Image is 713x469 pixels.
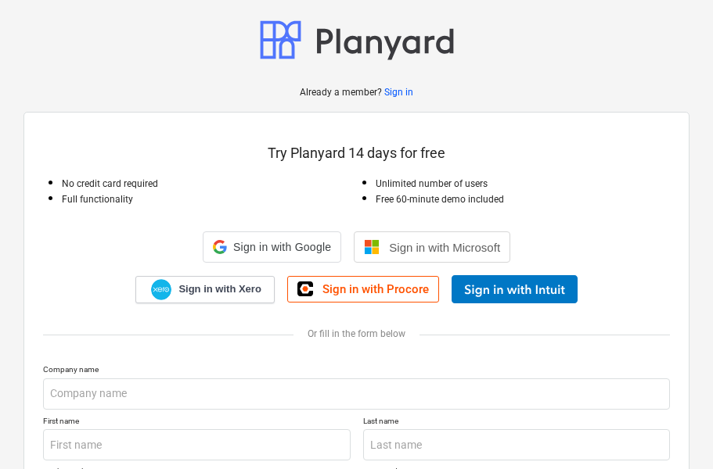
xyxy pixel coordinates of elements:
[287,276,439,303] a: Sign in with Procore
[384,86,413,99] a: Sign in
[43,416,351,429] p: First name
[363,429,671,460] input: Last name
[203,231,341,263] div: Sign in with Google
[389,241,500,254] span: Sign in with Microsoft
[62,177,357,191] p: No credit card required
[43,144,670,163] p: Try Planyard 14 days for free
[151,279,171,300] img: Xero logo
[364,239,380,255] img: Microsoft logo
[300,86,384,99] p: Already a member?
[233,241,331,253] span: Sign in with Google
[376,193,671,206] p: Free 60-minute demo included
[43,378,670,410] input: Company name
[43,364,670,378] p: Company name
[363,416,671,429] p: Last name
[135,276,275,303] a: Sign in with Xero
[376,177,671,191] p: Unlimited number of users
[62,193,357,206] p: Full functionality
[322,282,429,296] span: Sign in with Procore
[43,328,670,339] div: Or fill in the form below
[178,282,261,296] span: Sign in with Xero
[43,429,351,460] input: First name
